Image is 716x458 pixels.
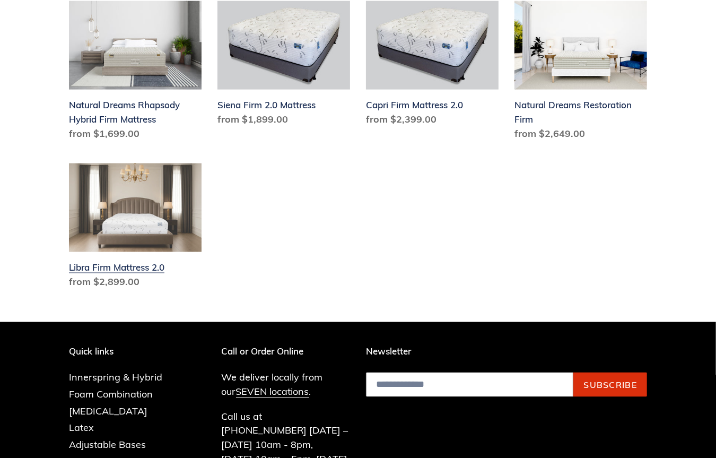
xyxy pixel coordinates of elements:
a: Siena Firm 2.0 Mattress [217,1,350,131]
p: Quick links [69,346,178,357]
p: We deliver locally from our . [222,370,351,399]
a: Capri Firm Mattress 2.0 [366,1,499,131]
a: Foam Combination [69,388,153,400]
a: Natural Dreams Rhapsody Hybrid Firm Mattress [69,1,202,145]
span: Subscribe [583,379,637,390]
a: Libra Firm Mattress 2.0 [69,163,202,293]
a: [MEDICAL_DATA] [69,405,147,417]
a: Latex [69,422,94,434]
a: Innerspring & Hybrid [69,371,162,383]
a: Natural Dreams Restoration Firm [514,1,647,145]
a: Adjustable Bases [69,439,146,451]
input: Email address [366,373,573,397]
p: Newsletter [366,346,647,357]
p: Call or Order Online [222,346,351,357]
button: Subscribe [573,373,647,397]
a: SEVEN locations [236,385,309,398]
